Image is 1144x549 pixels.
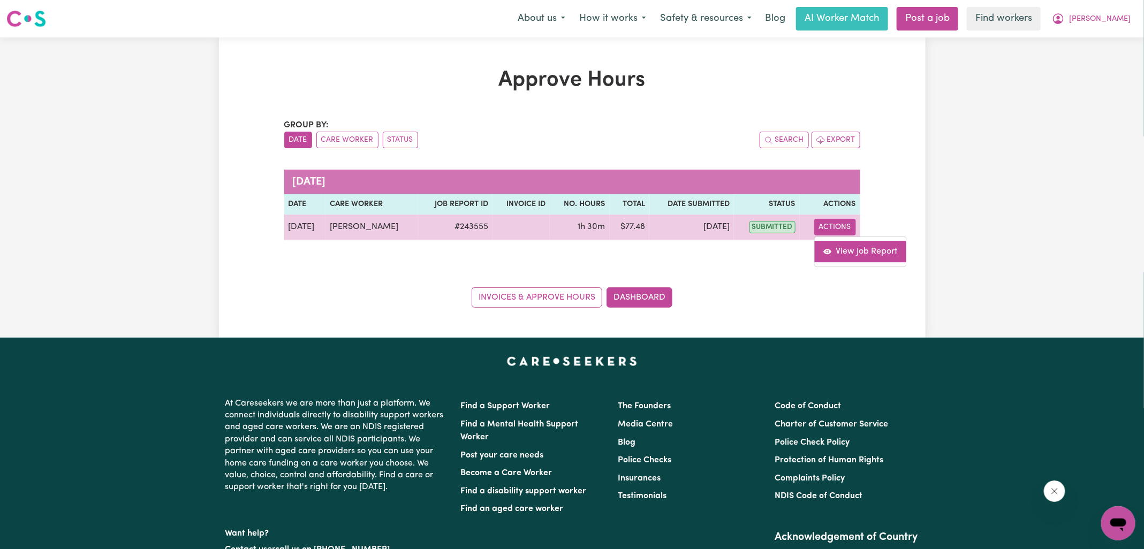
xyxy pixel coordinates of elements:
a: Complaints Policy [775,474,845,483]
h1: Approve Hours [284,67,860,93]
button: My Account [1045,7,1138,30]
a: Become a Care Worker [461,469,552,477]
a: Find workers [967,7,1041,30]
button: About us [511,7,572,30]
th: No. Hours [550,194,610,215]
img: Careseekers logo [6,9,46,28]
td: [DATE] [649,215,734,240]
a: Post your care needs [461,451,544,460]
button: Export [812,132,860,148]
a: Insurances [618,474,661,483]
button: Actions [814,219,856,235]
a: Police Check Policy [775,438,850,447]
a: Invoices & Approve Hours [472,287,602,308]
a: Testimonials [618,492,666,500]
p: Want help? [225,523,448,539]
a: Find a Support Worker [461,402,550,410]
a: Code of Conduct [775,402,841,410]
a: Media Centre [618,420,673,429]
button: How it works [572,7,653,30]
span: Group by: [284,121,329,129]
button: sort invoices by date [284,132,312,148]
button: sort invoices by paid status [383,132,418,148]
a: Find a Mental Health Support Worker [461,420,579,441]
span: 1 hour 30 minutes [578,223,605,231]
a: Careseekers logo [6,6,46,31]
th: Total [610,194,649,215]
iframe: Close message [1044,481,1065,502]
a: Blog [618,438,635,447]
a: NDIS Code of Conduct [775,492,862,500]
td: [PERSON_NAME] [325,215,418,240]
button: Safety & resources [653,7,759,30]
button: sort invoices by care worker [316,132,378,148]
th: Actions [800,194,860,215]
a: Blog [759,7,792,30]
p: At Careseekers we are more than just a platform. We connect individuals directly to disability su... [225,393,448,498]
td: [DATE] [284,215,326,240]
a: The Founders [618,402,671,410]
th: Date [284,194,326,215]
a: Careseekers home page [507,357,637,365]
a: Charter of Customer Service [775,420,888,429]
th: Job Report ID [418,194,493,215]
th: Care worker [325,194,418,215]
td: # 243555 [418,215,493,240]
th: Invoice ID [493,194,550,215]
a: AI Worker Match [796,7,888,30]
span: submitted [749,221,796,233]
a: Police Checks [618,456,671,464]
th: Date Submitted [649,194,734,215]
a: Dashboard [607,287,672,308]
a: Find a disability support worker [461,487,587,495]
a: Find an aged care worker [461,505,564,513]
caption: [DATE] [284,170,860,194]
td: $ 77.48 [610,215,649,240]
h2: Acknowledgement of Country [775,531,919,544]
a: View job report 243555 [814,241,906,262]
span: Need any help? [6,7,65,16]
span: [PERSON_NAME] [1069,13,1131,25]
iframe: Button to launch messaging window [1101,506,1135,540]
a: Protection of Human Rights [775,456,883,464]
div: Actions [814,236,906,267]
button: Search [760,132,809,148]
a: Post a job [897,7,958,30]
th: Status [734,194,799,215]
